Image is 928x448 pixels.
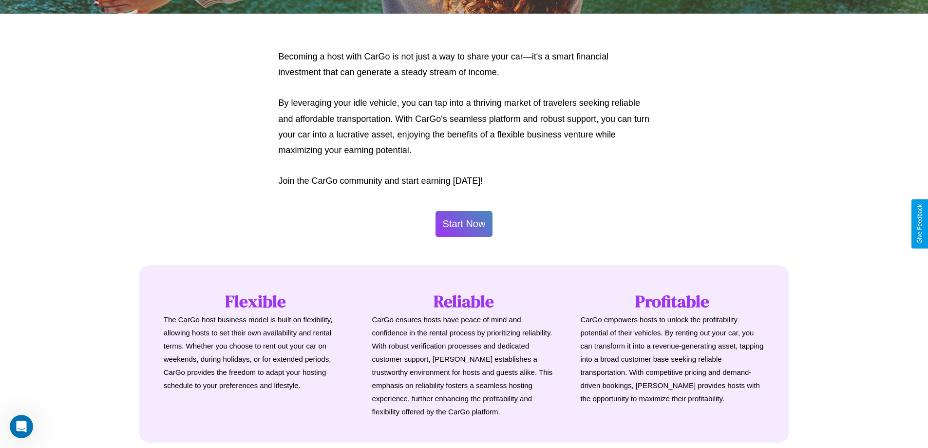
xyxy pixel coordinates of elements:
p: Becoming a host with CarGo is not just a way to share your car—it's a smart financial investment ... [279,49,650,80]
iframe: Intercom live chat [10,415,33,438]
div: Give Feedback [916,204,923,244]
h1: Reliable [372,290,556,313]
h1: Profitable [580,290,764,313]
p: Join the CarGo community and start earning [DATE]! [279,173,650,189]
p: CarGo ensures hosts have peace of mind and confidence in the rental process by prioritizing relia... [372,313,556,418]
p: The CarGo host business model is built on flexibility, allowing hosts to set their own availabili... [164,313,348,392]
button: Start Now [436,211,493,237]
p: By leveraging your idle vehicle, you can tap into a thriving market of travelers seeking reliable... [279,95,650,158]
p: CarGo empowers hosts to unlock the profitability potential of their vehicles. By renting out your... [580,313,764,405]
h1: Flexible [164,290,348,313]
